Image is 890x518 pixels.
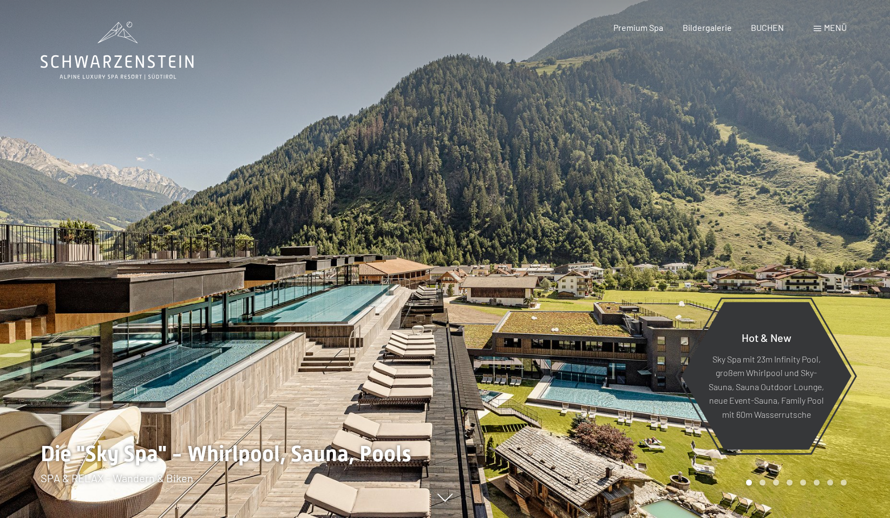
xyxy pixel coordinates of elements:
[683,22,732,33] a: Bildergalerie
[814,480,820,485] div: Carousel Page 6
[751,22,784,33] a: BUCHEN
[841,480,847,485] div: Carousel Page 8
[708,352,825,421] p: Sky Spa mit 23m Infinity Pool, großem Whirlpool und Sky-Sauna, Sauna Outdoor Lounge, neue Event-S...
[827,480,833,485] div: Carousel Page 7
[746,480,752,485] div: Carousel Page 1 (Current Slide)
[800,480,806,485] div: Carousel Page 5
[773,480,779,485] div: Carousel Page 3
[613,22,663,33] a: Premium Spa
[824,22,847,33] span: Menü
[680,301,852,450] a: Hot & New Sky Spa mit 23m Infinity Pool, großem Whirlpool und Sky-Sauna, Sauna Outdoor Lounge, ne...
[742,331,791,344] span: Hot & New
[742,480,847,485] div: Carousel Pagination
[787,480,793,485] div: Carousel Page 4
[760,480,765,485] div: Carousel Page 2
